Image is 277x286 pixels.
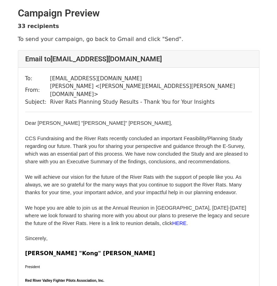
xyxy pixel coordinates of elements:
span: CCS Fundraising and the River Rats recently concluded an important Feasibility/Planning Study reg... [25,136,248,164]
strong: 33 recipients [18,23,59,29]
span: Sincerely [25,236,46,241]
td: To: [25,75,50,83]
a: HERE [172,220,187,226]
span: , [46,236,48,241]
td: [EMAIL_ADDRESS][DOMAIN_NAME] [50,75,252,83]
td: From: [25,82,50,98]
h4: Email to [EMAIL_ADDRESS][DOMAIN_NAME] [25,55,252,63]
span: We will achieve our vision for the future of the River Rats with the support of people like you. ... [25,174,242,195]
b: [PERSON_NAME] "Kong" [PERSON_NAME] [25,250,155,257]
td: Subject: [25,98,50,106]
font: Red River Valley Fighter Pilots Association, Inc. [25,279,104,282]
span: We hope you are able to join us at the Annual Reunion in [GEOGRAPHIC_DATA], [DATE]-[DATE] where w... [25,205,249,226]
span: Dear [PERSON_NAME] "[PERSON_NAME]" [PERSON_NAME], [25,120,172,126]
td: [PERSON_NAME] < [PERSON_NAME][EMAIL_ADDRESS][PERSON_NAME][DOMAIN_NAME] > [50,82,252,98]
h2: Campaign Preview [18,7,259,19]
p: To send your campaign, go back to Gmail and click "Send". [18,35,259,43]
td: River Rats Planning Study Results - Thank You for Your Insights [50,98,252,106]
span: . [187,220,188,226]
font: President [25,265,40,269]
